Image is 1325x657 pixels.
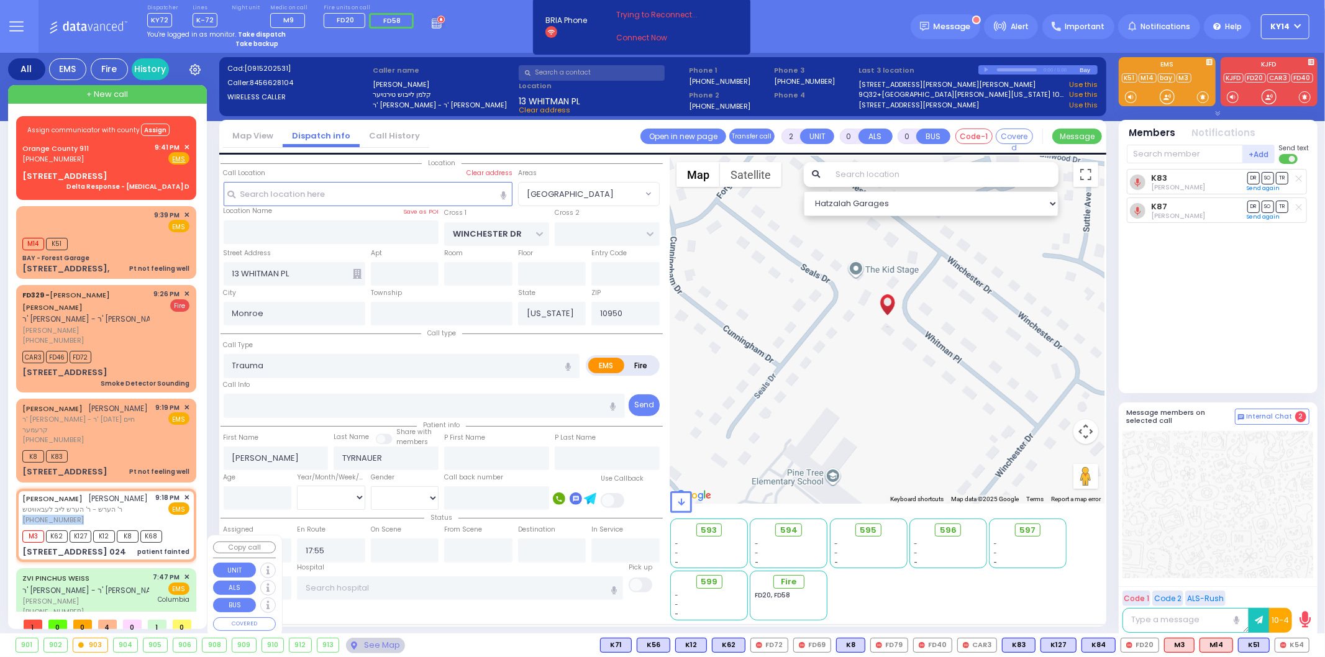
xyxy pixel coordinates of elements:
[1127,409,1235,425] h5: Message members on selected call
[223,130,283,142] a: Map View
[22,325,150,336] span: [PERSON_NAME]
[859,100,980,111] a: [STREET_ADDRESS][PERSON_NAME]
[86,88,128,101] span: + New call
[755,539,758,548] span: -
[518,525,555,535] label: Destination
[934,20,971,33] span: Message
[859,79,1036,90] a: [STREET_ADDRESS][PERSON_NAME][PERSON_NAME]
[22,263,109,275] div: [STREET_ADDRESS],
[213,598,256,613] button: BUS
[1221,61,1318,70] label: KJFD
[203,638,226,652] div: 908
[1073,162,1098,187] button: Toggle fullscreen view
[422,158,462,168] span: Location
[324,4,418,12] label: Fire units on call
[729,129,775,144] button: Transfer call
[676,162,720,187] button: Show street map
[1151,211,1205,220] span: Shimon Schonfeld
[89,493,148,504] span: [PERSON_NAME]
[22,573,89,583] a: ZVI PINCHUS WEISS
[701,524,717,537] span: 593
[98,620,117,629] span: 4
[1192,126,1256,140] button: Notifications
[193,13,217,27] span: K-72
[373,89,514,100] label: קלמן לייבוש טירנויער
[46,351,68,363] span: FD46
[914,558,917,567] span: -
[519,65,665,81] input: Search a contact
[232,638,256,652] div: 909
[1073,464,1098,489] button: Drag Pegman onto the map to open Street View
[640,129,726,144] a: Open in new page
[860,524,877,537] span: 595
[22,314,165,324] span: ר' [PERSON_NAME] - ר' [PERSON_NAME]
[1052,129,1102,144] button: Message
[827,162,1058,187] input: Search location
[834,539,838,548] span: -
[22,253,89,263] div: BAY - Forest Garage
[224,340,253,350] label: Call Type
[22,238,44,250] span: M14
[1122,73,1137,83] a: K51
[24,620,42,629] span: 1
[360,130,429,142] a: Call History
[1200,638,1233,653] div: ALS
[689,101,750,111] label: [PHONE_NUMBER]
[66,182,189,191] div: Delta Response - [MEDICAL_DATA] D
[519,105,570,115] span: Clear address
[270,4,309,12] label: Medic on call
[22,143,89,153] a: Orange County 911
[297,473,365,483] div: Year/Month/Week/Day
[1247,184,1280,192] a: Send again
[591,288,601,298] label: ZIP
[675,638,707,653] div: K12
[156,403,180,412] span: 9:19 PM
[132,58,169,80] a: History
[213,581,256,596] button: ALS
[637,638,670,653] div: BLS
[444,248,463,258] label: Room
[22,414,152,435] span: ר' [PERSON_NAME] - ר' [DATE] חיים קרעמער
[168,220,189,232] span: EMS
[224,473,236,483] label: Age
[689,65,770,76] span: Phone 1
[877,292,898,330] div: KALMEN LEIBISH TYRNAUER
[227,63,369,74] label: Cad:
[1269,608,1292,633] button: 10-4
[600,638,632,653] div: BLS
[859,65,978,76] label: Last 3 location
[184,402,189,413] span: ✕
[800,129,834,144] button: UNIT
[173,155,186,164] u: EMS
[238,30,286,39] strong: Take dispatch
[1225,21,1242,32] span: Help
[297,563,324,573] label: Hospital
[22,546,126,558] div: [STREET_ADDRESS] 024
[22,404,83,414] a: [PERSON_NAME]
[384,16,401,25] span: FD58
[629,394,660,416] button: Send
[227,92,369,102] label: WIRELESS CALLER
[755,558,758,567] span: -
[834,548,838,558] span: -
[49,58,86,80] div: EMS
[143,638,167,652] div: 905
[140,530,162,543] span: K68
[147,30,236,39] span: You're logged in as monitor.
[834,558,838,567] span: -
[396,427,432,437] small: Share with
[994,548,998,558] span: -
[1040,638,1077,653] div: BLS
[147,4,178,12] label: Dispatcher
[49,19,132,34] img: Logo
[1295,411,1306,422] span: 2
[224,525,254,535] label: Assigned
[224,248,271,258] label: Street Address
[774,90,855,101] span: Phone 4
[1151,202,1167,211] a: K87
[396,437,428,446] span: members
[1276,172,1288,184] span: TR
[317,638,339,652] div: 913
[46,238,68,250] span: K51
[114,638,138,652] div: 904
